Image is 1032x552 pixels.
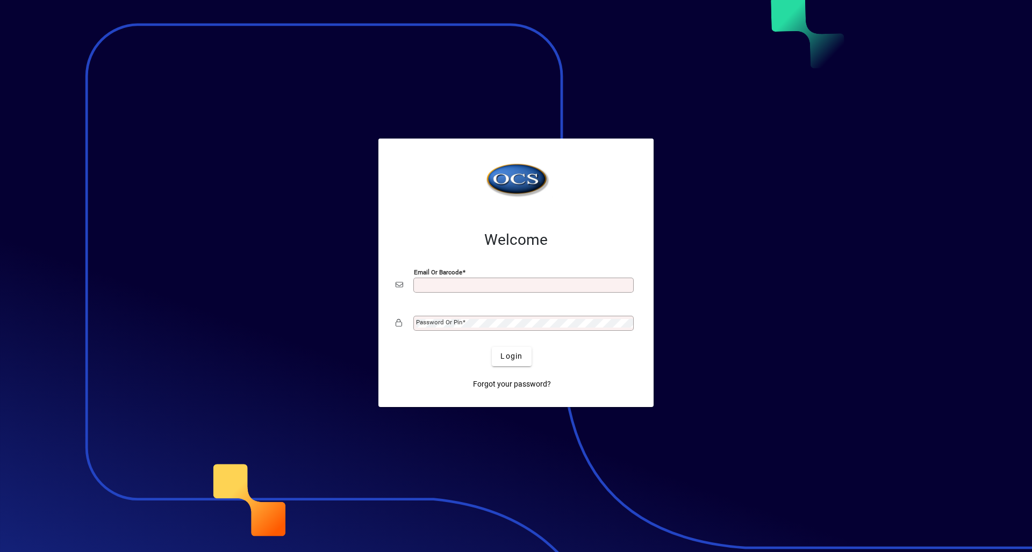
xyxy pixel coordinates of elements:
[414,268,462,275] mat-label: Email or Barcode
[396,231,636,249] h2: Welcome
[469,375,555,394] a: Forgot your password?
[492,347,531,366] button: Login
[473,379,551,390] span: Forgot your password?
[416,318,462,326] mat-label: Password or Pin
[500,351,522,362] span: Login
